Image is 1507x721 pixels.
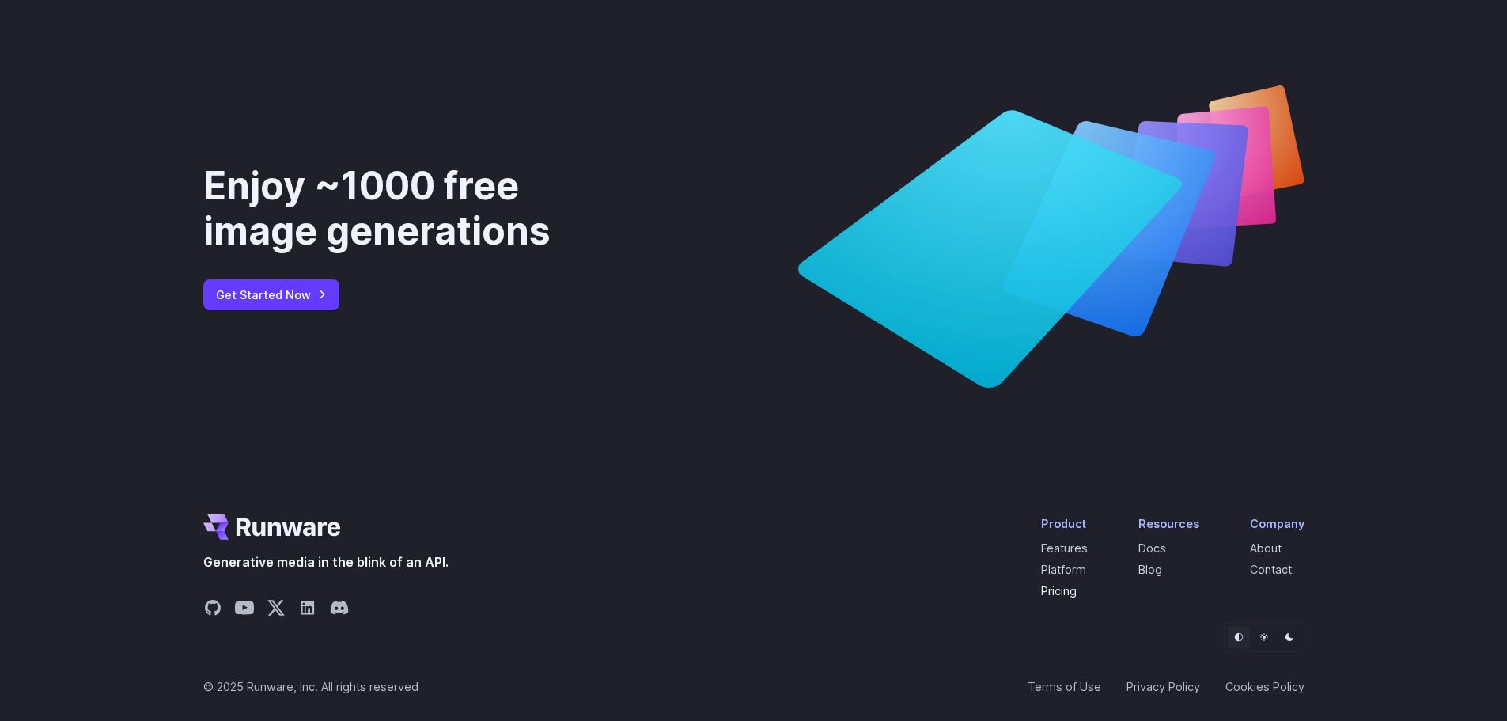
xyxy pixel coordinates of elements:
[330,598,349,622] a: Share on Discord
[1250,563,1292,576] a: Contact
[1041,514,1088,533] div: Product
[1250,514,1304,533] div: Company
[1138,514,1199,533] div: Resources
[1028,677,1101,696] a: Terms of Use
[203,677,418,696] span: © 2025 Runware, Inc. All rights reserved
[1041,563,1086,576] a: Platform
[1138,563,1162,576] a: Blog
[1138,541,1166,555] a: Docs
[1225,677,1304,696] a: Cookies Policy
[1041,584,1077,598] a: Pricing
[1224,622,1304,652] ul: Theme selector
[1041,541,1088,555] a: Features
[203,552,449,573] span: Generative media in the blink of an API.
[203,163,634,254] div: Enjoy ~1000 free image generations
[203,279,339,310] a: Get Started Now
[1228,626,1250,648] button: Default
[267,598,286,622] a: Share on X
[203,598,222,622] a: Share on GitHub
[1253,626,1275,648] button: Light
[1126,677,1200,696] a: Privacy Policy
[1250,541,1282,555] a: About
[235,598,254,622] a: Share on YouTube
[203,514,341,540] a: Go to /
[1278,626,1301,648] button: Dark
[298,598,317,622] a: Share on LinkedIn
